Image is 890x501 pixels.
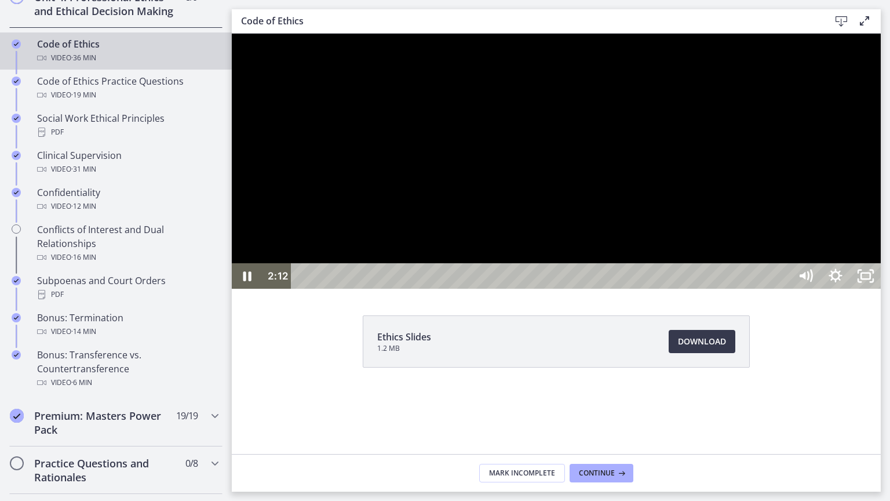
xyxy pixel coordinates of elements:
[678,335,726,348] span: Download
[37,186,218,213] div: Confidentiality
[12,188,21,197] i: Completed
[570,464,633,482] button: Continue
[37,88,218,102] div: Video
[37,199,218,213] div: Video
[12,350,21,360] i: Completed
[37,37,218,65] div: Code of Ethics
[12,114,21,123] i: Completed
[71,199,96,213] span: · 12 min
[12,39,21,49] i: Completed
[37,162,218,176] div: Video
[37,125,218,139] div: PDF
[71,376,92,390] span: · 6 min
[489,469,555,478] span: Mark Incomplete
[479,464,565,482] button: Mark Incomplete
[37,148,218,176] div: Clinical Supervision
[37,274,218,302] div: Subpoenas and Court Orders
[12,151,21,160] i: Completed
[37,288,218,302] div: PDF
[37,251,218,264] div: Video
[579,469,615,478] span: Continue
[34,409,176,437] h2: Premium: Masters Power Pack
[12,276,21,285] i: Completed
[71,325,96,339] span: · 14 min
[71,51,96,65] span: · 36 min
[176,409,198,423] span: 19 / 19
[71,162,96,176] span: · 31 min
[37,348,218,390] div: Bonus: Transference vs. Countertransference
[10,409,24,423] i: Completed
[241,14,811,28] h3: Code of Ethics
[12,313,21,322] i: Completed
[37,376,218,390] div: Video
[71,88,96,102] span: · 19 min
[37,223,218,264] div: Conflicts of Interest and Dual Relationships
[37,74,218,102] div: Code of Ethics Practice Questions
[232,34,881,289] iframe: Video Lesson
[37,311,218,339] div: Bonus: Termination
[34,456,176,484] h2: Practice Questions and Rationales
[37,51,218,65] div: Video
[669,330,735,353] a: Download
[71,251,96,264] span: · 16 min
[377,344,431,353] span: 1.2 MB
[37,111,218,139] div: Social Work Ethical Principles
[377,330,431,344] span: Ethics Slides
[185,456,198,470] span: 0 / 8
[559,230,589,255] button: Mute
[12,77,21,86] i: Completed
[619,230,649,255] button: Unfullscreen
[37,325,218,339] div: Video
[589,230,619,255] button: Show settings menu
